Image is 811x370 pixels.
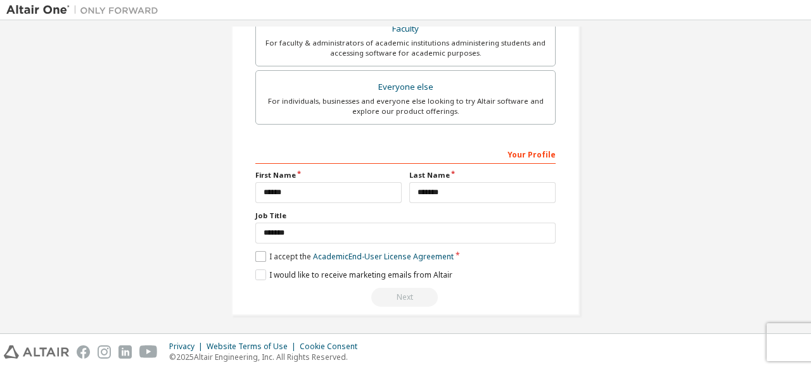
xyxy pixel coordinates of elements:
div: Everyone else [264,78,547,96]
div: Your Profile [255,144,556,164]
div: Cookie Consent [300,342,365,352]
img: instagram.svg [98,345,111,359]
div: Read and acccept EULA to continue [255,288,556,307]
img: facebook.svg [77,345,90,359]
div: For faculty & administrators of academic institutions administering students and accessing softwa... [264,38,547,58]
div: Privacy [169,342,207,352]
label: Job Title [255,211,556,221]
img: linkedin.svg [118,345,132,359]
img: youtube.svg [139,345,158,359]
div: Website Terms of Use [207,342,300,352]
p: © 2025 Altair Engineering, Inc. All Rights Reserved. [169,352,365,362]
label: I would like to receive marketing emails from Altair [255,269,452,280]
a: Academic End-User License Agreement [313,251,454,262]
div: For individuals, businesses and everyone else looking to try Altair software and explore our prod... [264,96,547,116]
label: First Name [255,170,402,180]
div: Faculty [264,20,547,38]
label: Last Name [409,170,556,180]
img: Altair One [6,4,165,16]
img: altair_logo.svg [4,345,69,359]
label: I accept the [255,251,454,262]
